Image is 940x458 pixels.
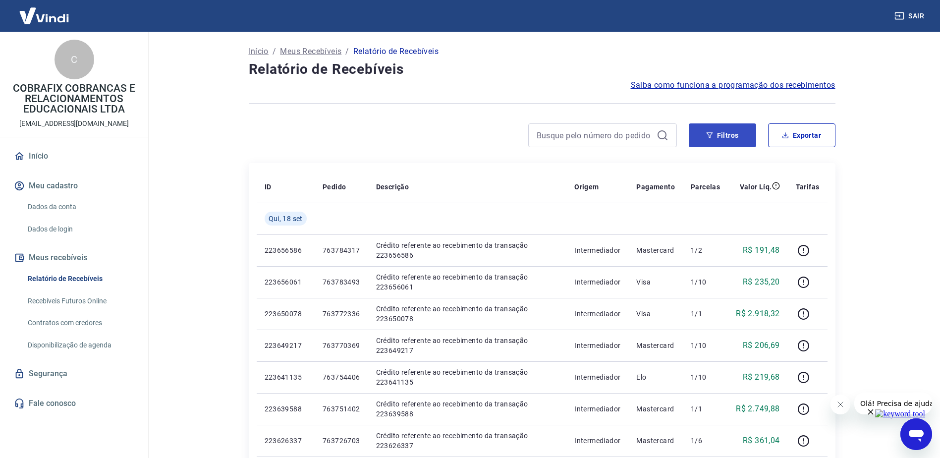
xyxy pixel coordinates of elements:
p: 763770369 [323,341,360,350]
p: 223650078 [265,309,307,319]
a: Relatório de Recebíveis [24,269,136,289]
a: Meus Recebíveis [280,46,341,57]
p: Pagamento [636,182,675,192]
p: Visa [636,309,675,319]
p: 223641135 [265,372,307,382]
a: Início [249,46,269,57]
p: Intermediador [574,309,620,319]
p: 763783493 [323,277,360,287]
p: R$ 235,20 [743,276,780,288]
p: Crédito referente ao recebimento da transação 223639588 [376,399,559,419]
a: Recebíveis Futuros Online [24,291,136,311]
p: 1/10 [691,277,720,287]
a: Disponibilização de agenda [24,335,136,355]
div: C [55,40,94,79]
p: 1/2 [691,245,720,255]
p: Crédito referente ao recebimento da transação 223626337 [376,431,559,451]
span: Qui, 18 set [269,214,303,224]
p: Mastercard [636,404,675,414]
button: Sair [892,7,928,25]
p: Crédito referente ao recebimento da transação 223656061 [376,272,559,292]
p: / [345,46,349,57]
iframe: Fechar mensagem [830,395,850,414]
p: Mastercard [636,436,675,446]
p: 763726703 [323,436,360,446]
a: Dados de login [24,219,136,239]
p: R$ 191,48 [743,244,780,256]
p: Intermediador [574,341,620,350]
p: Crédito referente ao recebimento da transação 223650078 [376,304,559,324]
a: Início [12,145,136,167]
p: R$ 2.749,88 [736,403,779,415]
p: Tarifas [796,182,820,192]
p: 223639588 [265,404,307,414]
p: Intermediador [574,245,620,255]
p: Elo [636,372,675,382]
p: Crédito referente ao recebimento da transação 223641135 [376,367,559,387]
p: Parcelas [691,182,720,192]
p: R$ 2.918,32 [736,308,779,320]
a: Segurança [12,363,136,385]
img: Vindi [12,0,76,31]
p: ID [265,182,272,192]
button: Meus recebíveis [12,247,136,269]
p: 763784317 [323,245,360,255]
p: 1/6 [691,436,720,446]
h4: Relatório de Recebíveis [249,59,835,79]
p: Crédito referente ao recebimento da transação 223656586 [376,240,559,260]
p: [EMAIL_ADDRESS][DOMAIN_NAME] [19,118,129,129]
p: 1/1 [691,404,720,414]
a: Fale conosco [12,393,136,414]
p: Descrição [376,182,409,192]
p: Mastercard [636,341,675,350]
p: Origem [574,182,599,192]
a: Dados da conta [24,197,136,217]
button: Exportar [768,123,835,147]
input: Busque pelo número do pedido [537,128,653,143]
a: Saiba como funciona a programação dos recebimentos [631,79,835,91]
p: R$ 206,69 [743,340,780,351]
p: 223626337 [265,436,307,446]
p: 763772336 [323,309,360,319]
a: Contratos com credores [24,313,136,333]
p: 1/1 [691,309,720,319]
span: Olá! Precisa de ajuda? [6,7,83,15]
p: Visa [636,277,675,287]
button: Meu cadastro [12,175,136,197]
p: Crédito referente ao recebimento da transação 223649217 [376,336,559,355]
p: R$ 219,68 [743,371,780,383]
p: Mastercard [636,245,675,255]
p: 763751402 [323,404,360,414]
p: Intermediador [574,372,620,382]
p: Intermediador [574,404,620,414]
p: R$ 361,04 [743,435,780,447]
p: 763754406 [323,372,360,382]
p: / [273,46,276,57]
p: Relatório de Recebíveis [353,46,439,57]
p: Intermediador [574,436,620,446]
button: Filtros [689,123,756,147]
p: 1/10 [691,372,720,382]
p: Intermediador [574,277,620,287]
p: 223649217 [265,341,307,350]
iframe: Mensagem da empresa [854,393,932,414]
p: Valor Líq. [740,182,772,192]
p: Pedido [323,182,346,192]
p: 1/10 [691,341,720,350]
iframe: Botão para abrir a janela de mensagens [900,418,932,450]
p: 223656061 [265,277,307,287]
p: COBRAFIX COBRANCAS E RELACIONAMENTOS EDUCACIONAIS LTDA [8,83,140,114]
p: 223656586 [265,245,307,255]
